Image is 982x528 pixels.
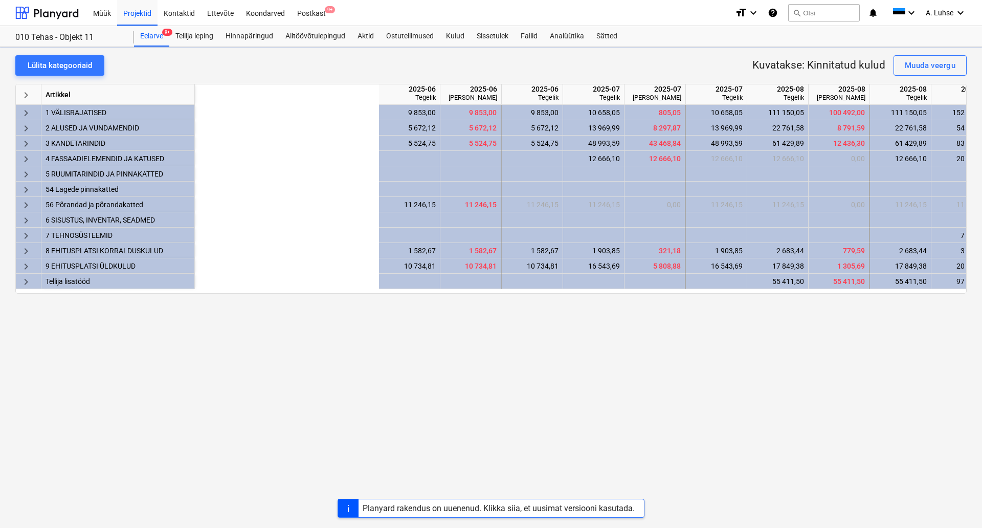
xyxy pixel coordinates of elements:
a: Analüütika [544,26,590,47]
a: Alltöövõtulepingud [279,26,351,47]
div: [PERSON_NAME] [813,94,865,101]
div: Tegelik [383,94,436,101]
div: Lülita kategooriaid [28,59,92,72]
span: 56 Põrandad ja põrandakatted [46,201,143,209]
span: 7 TEHNOSÜSTEEMID [46,231,113,239]
span: 8 EHITUSPLATSI KORRALDUSKULUD [46,247,163,255]
div: 12 666,10 [874,151,927,166]
span: 2 ALUSED JA VUNDAMENDID [46,124,139,132]
div: 55 411,50 [751,274,804,289]
div: 5 808,88 [629,258,681,274]
div: 11 246,15 [690,197,743,212]
div: 55 411,50 [874,274,927,289]
span: keyboard_arrow_right [20,199,32,211]
div: 111 150,05 [874,105,927,120]
div: 321,18 [629,243,681,258]
div: 2 683,44 [874,243,927,258]
a: Sätted [590,26,623,47]
div: 12 436,30 [813,136,865,151]
div: Eelarve [134,26,169,47]
a: Sissetulek [471,26,515,47]
div: 9 853,00 [506,105,559,120]
iframe: Chat Widget [931,479,982,528]
div: Tegelik [567,94,620,101]
div: 12 666,10 [629,151,681,166]
div: 010 Tehas - Objekt 11 [15,32,122,43]
a: Hinnapäringud [219,26,279,47]
div: 48 993,59 [567,136,620,151]
div: 61 429,89 [874,136,927,151]
div: 22 761,58 [874,120,927,136]
div: 2025-06 [444,84,497,94]
a: Tellija leping [169,26,219,47]
div: [PERSON_NAME] [629,94,681,101]
span: 54 Lagede pinnakatted [46,185,119,193]
span: 1 VÄLISRAJATISED [46,108,106,117]
div: 17 849,38 [874,258,927,274]
div: 11 246,15 [383,197,436,212]
div: 5 524,75 [506,136,559,151]
div: 0,00 [813,151,865,166]
span: keyboard_arrow_right [20,89,32,101]
div: 111 150,05 [751,105,804,120]
div: 5 524,75 [444,136,497,151]
span: keyboard_arrow_right [20,107,32,119]
div: 10 734,81 [506,258,559,274]
div: Vestlusvidin [931,479,982,528]
div: Muuda veergu [905,59,955,72]
span: 6 SISUSTUS, INVENTAR, SEADMED [46,216,155,224]
a: Failid [515,26,544,47]
div: 8 791,59 [813,120,865,136]
div: 2025-08 [874,84,927,94]
div: 1 582,67 [506,243,559,258]
div: 5 672,12 [506,120,559,136]
div: 2 683,44 [751,243,804,258]
span: keyboard_arrow_right [20,276,32,288]
a: Aktid [351,26,380,47]
div: 2025-07 [690,84,743,94]
div: 10 658,05 [567,105,620,120]
span: keyboard_arrow_right [20,260,32,273]
span: keyboard_arrow_right [20,168,32,181]
span: Tellija lisatööd [46,277,90,285]
div: Tegelik [690,94,743,101]
div: 13 969,99 [567,120,620,136]
span: 3 KANDETARINDID [46,139,105,147]
div: 100 492,00 [813,105,865,120]
div: 9 853,00 [383,105,436,120]
div: Artikkel [41,84,195,105]
div: Planyard rakendus on uuenenud. Klikka siia, et uusimat versiooni kasutada. [363,503,635,513]
span: 4 FASSAADIELEMENDID JA KATUSED [46,155,164,163]
div: 1 903,85 [690,243,743,258]
div: 11 246,15 [751,197,804,212]
div: 1 305,69 [813,258,865,274]
span: keyboard_arrow_right [20,184,32,196]
div: 0,00 [813,197,865,212]
a: Ostutellimused [380,26,440,47]
div: 9 853,00 [444,105,497,120]
a: Eelarve9+ [134,26,169,47]
div: 11 246,15 [567,197,620,212]
div: 12 666,10 [751,151,804,166]
div: 12 666,10 [567,151,620,166]
div: 10 734,81 [383,258,436,274]
div: 11 246,15 [874,197,927,212]
div: Tegelik [506,94,559,101]
a: Kulud [440,26,471,47]
div: 5 672,12 [444,120,497,136]
span: 5 RUUMITARINDID JA PINNAKATTED [46,170,163,178]
span: keyboard_arrow_right [20,245,32,257]
div: 2025-06 [506,84,559,94]
span: 9+ [162,29,172,36]
span: keyboard_arrow_right [20,214,32,227]
span: keyboard_arrow_right [20,122,32,135]
span: 9+ [325,6,335,13]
